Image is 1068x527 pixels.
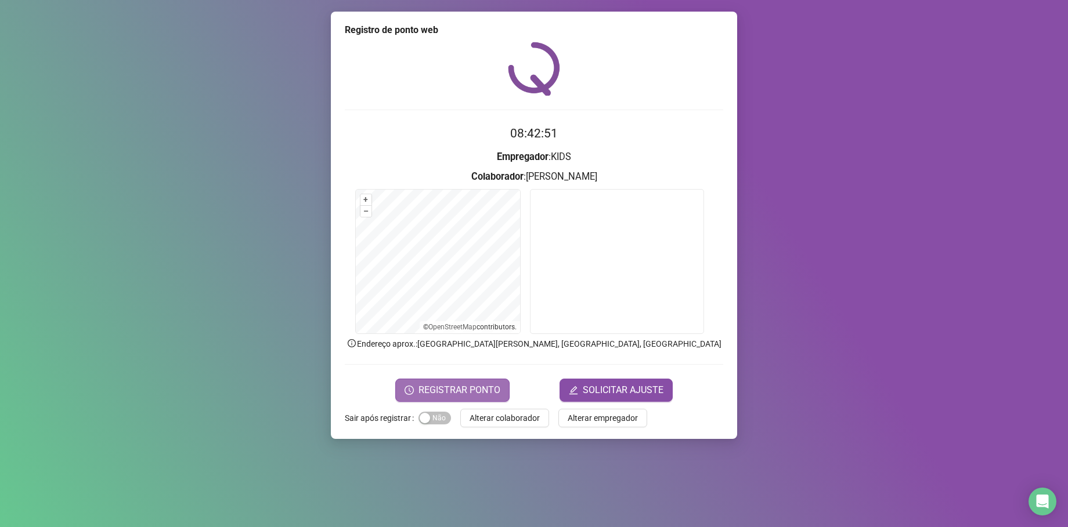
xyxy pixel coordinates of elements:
[395,379,510,402] button: REGISTRAR PONTO
[347,338,357,348] span: info-circle
[360,206,371,217] button: –
[510,126,558,140] time: 08:42:51
[345,150,723,165] h3: : KIDS
[423,323,517,331] li: © contributors.
[470,412,540,424] span: Alterar colaborador
[345,169,723,184] h3: : [PERSON_NAME]
[345,409,418,427] label: Sair após registrar
[345,337,723,350] p: Endereço aprox. : [GEOGRAPHIC_DATA][PERSON_NAME], [GEOGRAPHIC_DATA], [GEOGRAPHIC_DATA]
[345,23,723,37] div: Registro de ponto web
[1029,488,1056,515] div: Open Intercom Messenger
[405,386,414,395] span: clock-circle
[471,171,524,182] strong: Colaborador
[428,323,477,331] a: OpenStreetMap
[508,42,560,96] img: QRPoint
[568,412,638,424] span: Alterar empregador
[360,194,371,205] button: +
[569,386,578,395] span: edit
[560,379,673,402] button: editSOLICITAR AJUSTE
[497,151,549,162] strong: Empregador
[460,409,549,427] button: Alterar colaborador
[583,383,663,397] span: SOLICITAR AJUSTE
[558,409,647,427] button: Alterar empregador
[418,383,500,397] span: REGISTRAR PONTO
